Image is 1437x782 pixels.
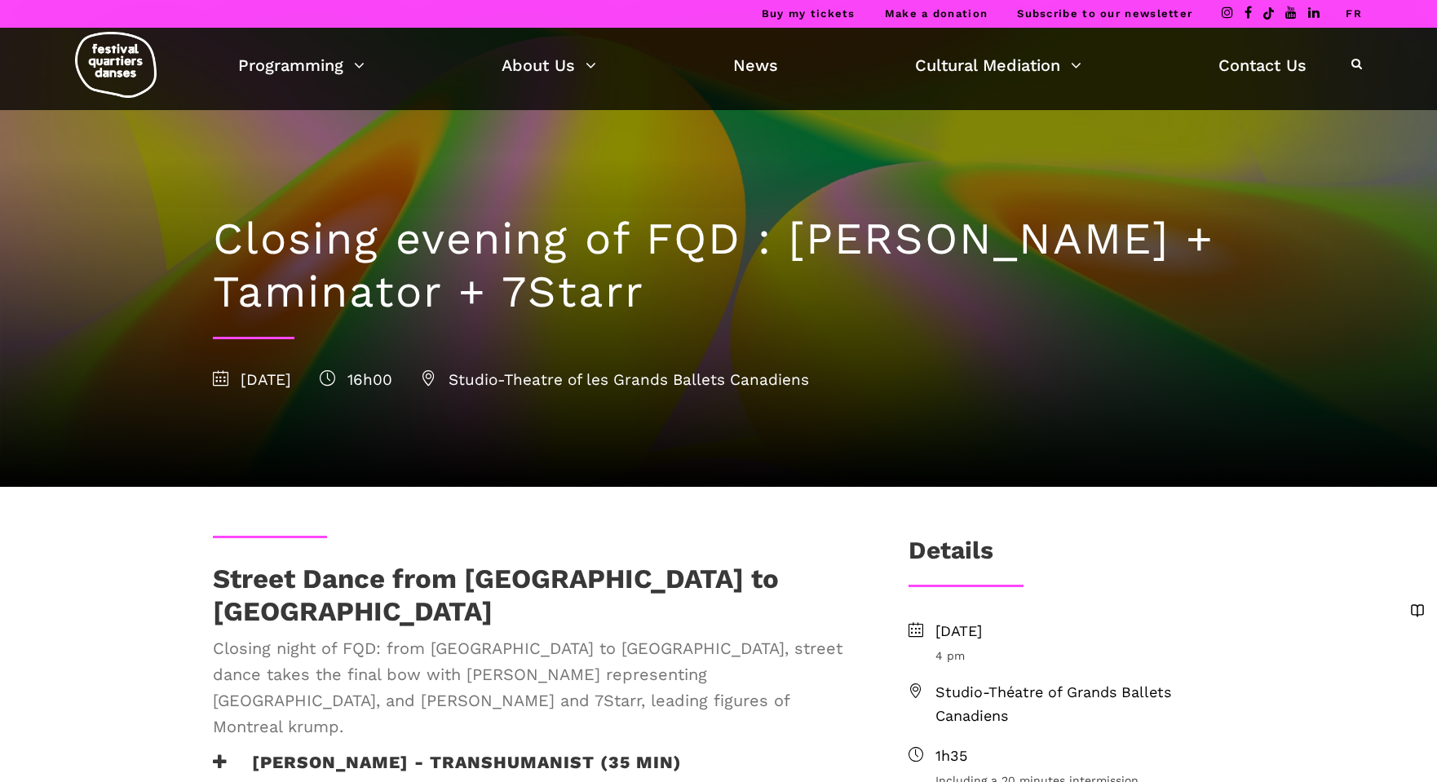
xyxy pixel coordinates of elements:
a: Contact Us [1218,51,1307,79]
span: [DATE] [213,370,291,389]
h1: Street Dance from [GEOGRAPHIC_DATA] to [GEOGRAPHIC_DATA] [213,563,856,627]
a: Buy my tickets [762,7,856,20]
h3: Details [909,536,993,577]
img: logo-fqd-med [75,32,157,98]
a: Programming [238,51,365,79]
span: [DATE] [935,620,1224,643]
span: 4 pm [935,647,1224,665]
a: Cultural Mediation [915,51,1081,79]
span: Studio-Theatre of les Grands Ballets Canadiens [421,370,809,389]
span: 16h00 [320,370,392,389]
span: Studio-Théatre of Grands Ballets Canadiens [935,681,1224,728]
a: Make a donation [885,7,988,20]
a: Subscribe to our newsletter [1017,7,1192,20]
span: Closing night of FQD: from [GEOGRAPHIC_DATA] to [GEOGRAPHIC_DATA], street dance takes the final b... [213,635,856,740]
a: News [733,51,778,79]
a: FR [1346,7,1362,20]
h1: Closing evening of FQD : [PERSON_NAME] + Taminator + 7Starr [213,213,1224,319]
span: 1h35 [935,744,1224,768]
a: About Us [502,51,596,79]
